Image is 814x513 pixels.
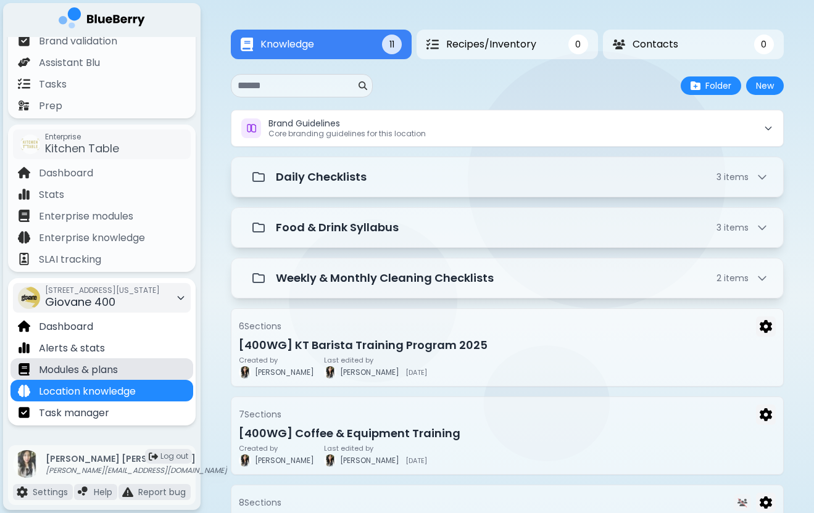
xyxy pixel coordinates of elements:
[39,187,64,202] p: Stats
[18,231,30,244] img: file icon
[17,486,28,498] img: file icon
[691,81,700,91] img: folder plus icon
[39,384,136,399] p: Location knowledge
[239,409,281,420] p: 7 Section s
[18,342,30,354] img: file icon
[239,425,776,442] h3: [400WG] Coffee & Equipment Training
[761,39,766,50] span: 0
[359,81,367,90] img: search icon
[45,132,119,142] span: Enterprise
[45,294,115,310] span: Giovane 400
[45,141,119,156] span: Kitchen Table
[18,385,30,397] img: file icon
[716,171,749,183] span: 3
[613,39,625,49] img: Contacts
[39,99,62,113] p: Prep
[276,219,399,236] p: Food & Drink Syllabus
[39,341,105,356] p: Alerts & stats
[122,486,133,498] img: file icon
[18,406,30,419] img: file icon
[724,171,749,183] span: item s
[389,39,394,50] span: 11
[724,221,749,234] span: item s
[59,7,145,33] img: company logo
[18,287,40,309] img: company thumbnail
[239,445,314,452] p: Created by
[746,76,784,95] button: New
[39,252,101,267] p: SLAI tracking
[405,369,427,376] span: [DATE]
[39,34,117,49] p: Brand validation
[18,78,30,90] img: file icon
[149,452,158,461] img: logout
[231,396,784,475] div: 7SectionsMenu[400WG] Coffee & Equipment TrainingCreated byprofile image[PERSON_NAME]Last edited b...
[18,166,30,179] img: file icon
[405,457,427,464] span: [DATE]
[94,486,112,498] p: Help
[138,486,186,498] p: Report bug
[39,406,109,421] p: Task manager
[268,129,426,139] p: Core branding guidelines for this location
[20,134,40,154] img: company thumbnail
[239,337,776,354] h3: [400WG] KT Barista Training Program 2025
[18,210,30,222] img: file icon
[39,319,93,334] p: Dashboard
[268,117,340,129] span: Brand Guidelines
[340,367,399,377] span: [PERSON_NAME]
[239,366,251,379] img: profile image
[276,269,494,287] p: Weekly & Monthly Cleaning Checklists
[18,56,30,68] img: file icon
[18,188,30,200] img: file icon
[46,453,227,464] p: [PERSON_NAME] [PERSON_NAME]
[716,273,749,284] span: 2
[324,356,427,364] p: Last edited by
[18,320,30,332] img: file icon
[760,408,772,421] img: Menu
[239,356,314,364] p: Created by
[426,38,439,51] img: Recipes/Inventory
[417,30,597,59] button: Recipes/InventoryRecipes/Inventory0
[160,451,188,461] span: Log out
[681,76,741,95] button: Folder
[724,272,749,284] span: item s
[18,99,30,112] img: file icon
[18,363,30,376] img: file icon
[241,38,253,52] img: Knowledge
[446,37,536,52] span: Recipes/Inventory
[46,466,227,475] p: [PERSON_NAME][EMAIL_ADDRESS][DOMAIN_NAME]
[575,39,581,50] span: 0
[231,308,784,387] div: 6SectionsMenu[400WG] KT Barista Training Program 2025Created byprofile image[PERSON_NAME]Last edi...
[239,454,251,467] img: profile image
[39,363,118,377] p: Modules & plans
[18,35,30,47] img: file icon
[324,366,336,379] img: profile image
[39,77,67,92] p: Tasks
[276,168,367,186] p: Daily Checklists
[716,222,749,233] span: 3
[324,445,427,452] p: Last edited by
[45,285,160,295] span: [STREET_ADDRESS][US_STATE]
[39,231,145,245] p: Enterprise knowledge
[705,80,731,91] span: Folder
[324,454,336,467] img: profile image
[239,497,281,508] p: 8 Section s
[255,456,314,466] span: [PERSON_NAME]
[18,253,30,265] img: file icon
[760,496,772,509] img: Menu
[78,486,89,498] img: file icon
[231,110,783,146] button: Brand GuidelinesCore branding guidelines for this location
[39,209,133,224] p: Enterprise modules
[603,30,784,59] button: ContactsContacts0
[340,456,399,466] span: [PERSON_NAME]
[239,321,281,332] p: 6 Section s
[255,367,314,377] span: [PERSON_NAME]
[39,166,93,181] p: Dashboard
[760,320,772,333] img: Menu
[13,450,41,478] img: profile photo
[33,486,68,498] p: Settings
[231,30,412,59] button: KnowledgeKnowledge11
[39,55,100,70] p: Assistant Blu
[260,37,314,52] span: Knowledge
[633,37,678,52] span: Contacts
